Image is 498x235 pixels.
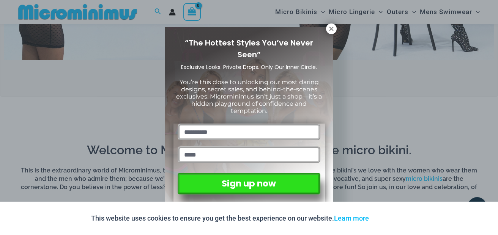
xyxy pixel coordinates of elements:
p: This website uses cookies to ensure you get the best experience on our website. [91,213,369,224]
span: “The Hottest Styles You’ve Never Seen” [185,38,313,60]
button: Accept [375,209,407,227]
button: Close [326,23,337,34]
span: You’re this close to unlocking our most daring designs, secret sales, and behind-the-scenes exclu... [176,78,322,115]
a: Learn more [334,214,369,222]
button: Sign up now [178,173,320,194]
span: Exclusive Looks. Private Drops. Only Our Inner Circle. [181,63,317,71]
